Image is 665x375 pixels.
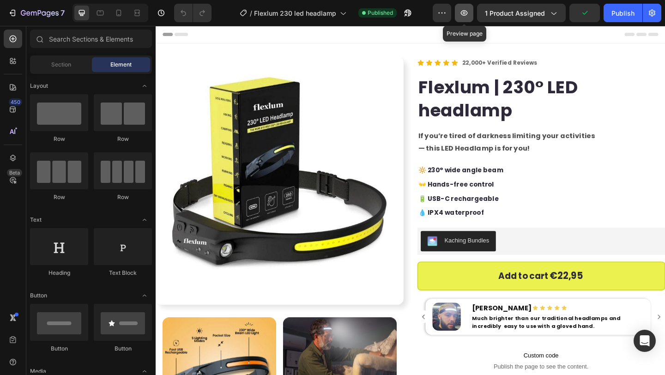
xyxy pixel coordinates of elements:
[314,229,363,238] div: Kaching Bundles
[30,269,88,277] div: Heading
[285,114,478,125] strong: If you’re tired of darkness limiting your activities
[301,301,332,332] img: gempages_585591617558151997-0bab83c2-29ed-4f02-a617-d9d0d7fc319a.jpg
[285,167,368,177] strong: 👐 Hands-free control
[284,256,554,288] button: <strong>Add to cart&nbsp;</strong>
[110,60,132,69] span: Element
[4,4,69,22] button: 7
[94,269,152,277] div: Text Block
[254,8,336,18] span: Flexlum 230 led headlamp
[60,7,65,18] p: 7
[30,193,88,201] div: Row
[174,4,212,22] div: Undo/Redo
[30,216,42,224] span: Text
[604,4,642,22] button: Publish
[94,135,152,143] div: Row
[30,345,88,353] div: Button
[30,30,152,48] input: Search Sections & Elements
[137,212,152,227] span: Toggle open
[285,198,357,208] strong: 💧 IPX4 waterproof
[51,60,71,69] span: Section
[344,314,506,331] strong: Much brighter than our traditional headlamps and incredibly easy to use with a gloved hand.
[94,193,152,201] div: Row
[477,4,566,22] button: 1 product assigned
[9,98,22,106] div: 450
[485,8,545,18] span: 1 product assigned
[296,229,307,240] img: KachingBundles.png
[333,36,415,44] strong: 22,000+ Verified Reviews
[368,9,393,17] span: Published
[156,26,665,375] iframe: Design area
[30,135,88,143] div: Row
[288,223,370,245] button: Kaching Bundles
[373,264,427,280] strong: Add to cart
[344,302,409,312] strong: [PERSON_NAME]
[250,8,252,18] span: /
[284,54,554,105] h2: Flexlum | 230° LED headlamp
[284,353,554,364] span: Custom code
[284,309,298,323] button: Carousel Back Arrow
[30,82,48,90] span: Layout
[94,345,152,353] div: Button
[137,288,152,303] span: Toggle open
[285,127,407,138] strong: — this LED Headlamp is for you!
[611,8,635,18] div: Publish
[284,366,554,375] span: Publish the page to see the content.
[634,330,656,352] div: Open Intercom Messenger
[540,309,554,323] button: Carousel Next Arrow
[285,183,373,193] strong: 🔋 USB-C rechargeable
[285,152,378,162] strong: 🔆 230° wide angle beam
[7,169,22,176] div: Beta
[137,79,152,93] span: Toggle open
[427,262,466,282] div: €22,95
[30,291,47,300] span: Button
